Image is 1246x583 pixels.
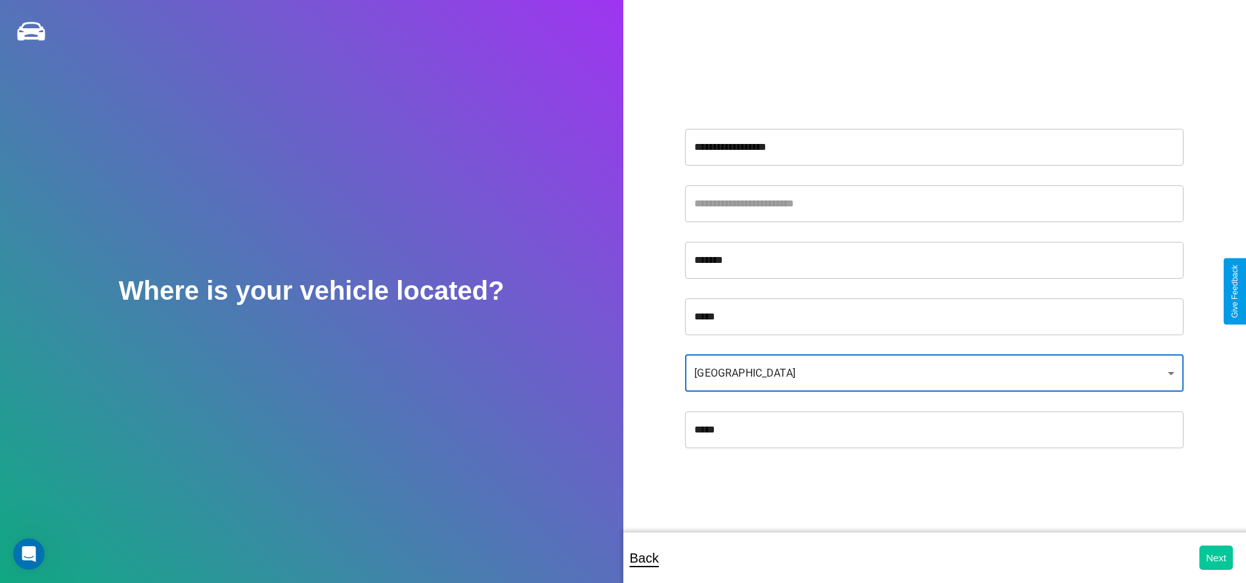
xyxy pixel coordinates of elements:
h2: Where is your vehicle located? [119,276,504,306]
p: Back [630,546,659,570]
button: Next [1199,546,1233,570]
div: [GEOGRAPHIC_DATA] [685,355,1184,392]
div: Give Feedback [1230,265,1239,318]
iframe: Intercom live chat [13,538,45,570]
